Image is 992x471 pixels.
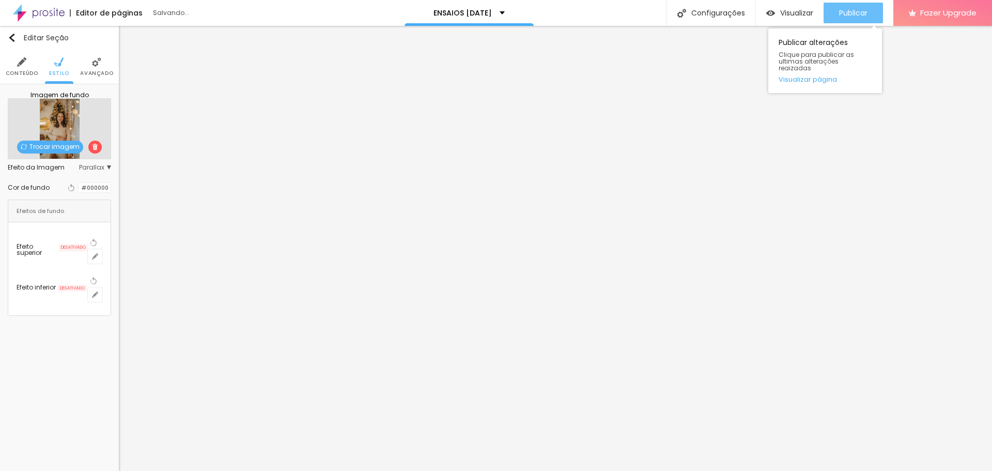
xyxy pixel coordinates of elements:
[756,3,824,23] button: Visualizar
[779,51,872,72] span: Clique para publicar as ultimas alterações reaizadas
[920,8,977,17] span: Fazer Upgrade
[779,76,872,83] a: Visualizar página
[17,284,56,291] div: Efeito inferior
[92,144,98,150] img: Icone
[58,285,87,292] span: DESATIVADO
[153,10,272,16] div: Salvando...
[824,3,883,23] button: Publicar
[17,141,83,154] span: Trocar imagem
[49,71,69,76] span: Estilo
[8,34,16,42] img: Icone
[677,9,686,18] img: Icone
[17,205,64,217] div: Efeitos de fundo
[80,71,113,76] span: Avançado
[6,71,38,76] span: Conteúdo
[54,57,64,67] img: Icone
[839,9,867,17] span: Publicar
[8,200,111,222] div: Efeitos de fundo
[8,34,69,42] div: Editar Seção
[780,9,813,17] span: Visualizar
[79,164,111,171] span: Parallax
[30,92,89,98] div: Imagem de fundo
[8,185,50,191] div: Cor de fundo
[766,9,775,18] img: view-1.svg
[70,9,143,17] div: Editor de páginas
[768,28,882,93] div: Publicar alterações
[433,9,492,17] p: ENSAIOS [DATE]
[17,57,26,67] img: Icone
[21,144,27,150] img: Icone
[92,57,101,67] img: Icone
[119,26,992,471] iframe: Editor
[59,244,88,251] span: DESATIVADO
[8,164,79,171] div: Efeito da Imagem
[17,244,57,256] div: Efeito superior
